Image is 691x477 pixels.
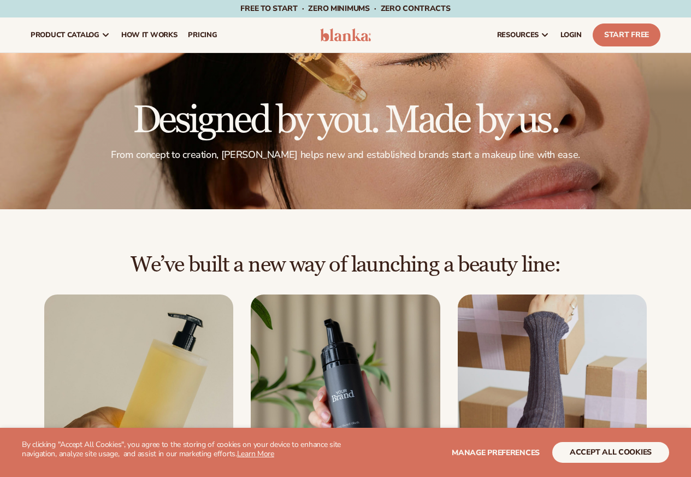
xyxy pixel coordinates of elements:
p: By clicking "Accept All Cookies", you agree to the storing of cookies on your device to enhance s... [22,440,346,459]
img: logo [320,28,371,42]
span: product catalog [31,31,99,39]
p: From concept to creation, [PERSON_NAME] helps new and established brands start a makeup line with... [31,149,660,161]
h2: We’ve built a new way of launching a beauty line: [31,253,660,277]
a: How It Works [116,17,183,52]
span: LOGIN [560,31,582,39]
button: accept all cookies [552,442,669,463]
a: product catalog [25,17,116,52]
span: pricing [188,31,217,39]
a: resources [492,17,555,52]
span: How It Works [121,31,178,39]
a: LOGIN [555,17,587,52]
a: Start Free [593,23,660,46]
a: pricing [182,17,222,52]
span: Free to start · ZERO minimums · ZERO contracts [240,3,450,14]
h1: Designed by you. Made by us. [31,102,660,140]
span: Manage preferences [452,447,540,458]
span: resources [497,31,539,39]
button: Manage preferences [452,442,540,463]
a: Learn More [237,449,274,459]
